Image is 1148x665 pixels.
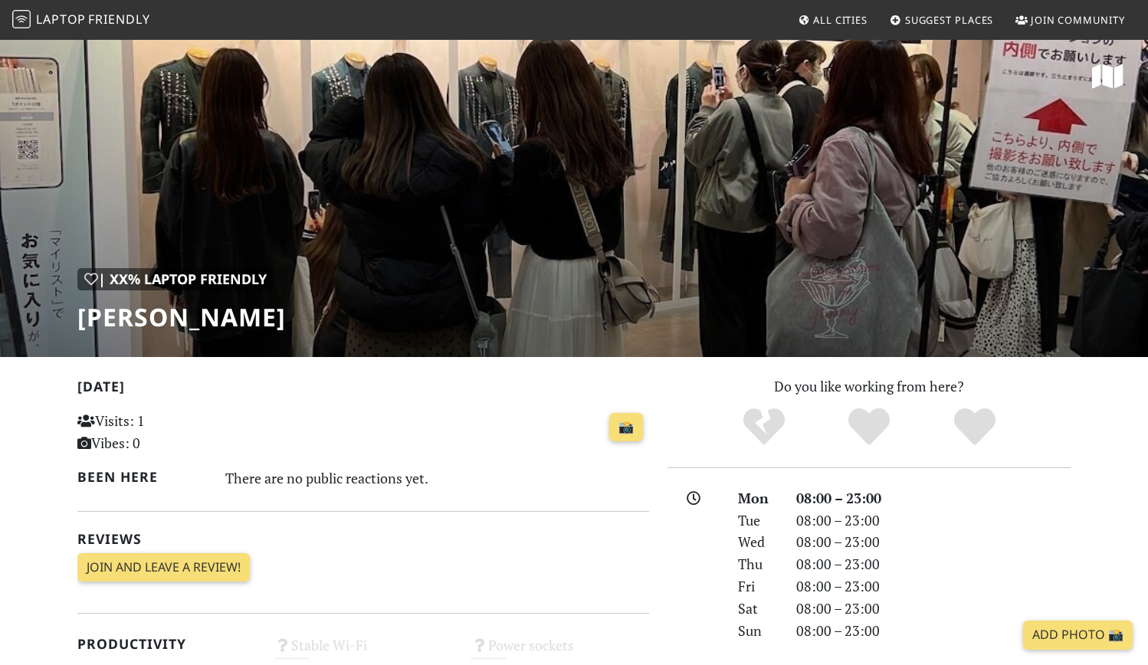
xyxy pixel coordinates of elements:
a: Join and leave a review! [77,553,250,582]
span: Join Community [1031,13,1125,27]
div: 08:00 – 23:00 [787,620,1080,642]
span: Friendly [88,11,149,28]
div: No [711,406,817,448]
a: Join Community [1009,6,1131,34]
h2: Productivity [77,636,256,652]
div: 08:00 – 23:00 [787,575,1080,598]
div: 08:00 – 23:00 [787,531,1080,553]
a: Add Photo 📸 [1023,621,1133,650]
div: 08:00 – 23:00 [787,598,1080,620]
h1: [PERSON_NAME] [77,303,286,332]
p: Do you like working from here? [667,375,1071,398]
span: All Cities [813,13,868,27]
a: Suggest Places [884,6,1000,34]
div: Fri [729,575,787,598]
div: | XX% Laptop Friendly [77,268,274,290]
a: All Cities [792,6,874,34]
div: 08:00 – 23:00 [787,553,1080,575]
div: Mon [729,487,787,509]
img: LaptopFriendly [12,10,31,28]
div: Yes [816,406,922,448]
span: Laptop [36,11,86,28]
h2: [DATE] [77,378,649,401]
div: Sat [729,598,787,620]
div: Definitely! [922,406,1028,448]
div: 08:00 – 23:00 [787,487,1080,509]
div: There are no public reactions yet. [225,466,650,490]
div: Wed [729,531,787,553]
a: 📸 [609,413,643,442]
a: LaptopFriendly LaptopFriendly [12,7,150,34]
span: Suggest Places [905,13,994,27]
p: Visits: 1 Vibes: 0 [77,410,256,454]
h2: Been here [77,469,207,485]
div: Sun [729,620,787,642]
div: 08:00 – 23:00 [787,509,1080,532]
div: Tue [729,509,787,532]
h2: Reviews [77,531,649,547]
div: Thu [729,553,787,575]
